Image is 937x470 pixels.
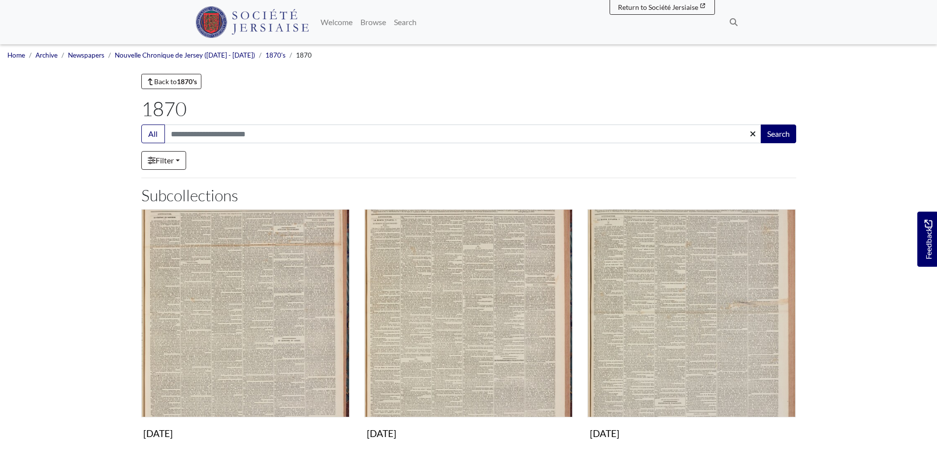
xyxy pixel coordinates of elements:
img: March 1870 [587,209,796,417]
img: Société Jersiaise [195,6,309,38]
a: Newspapers [68,51,104,59]
a: Welcome [317,12,356,32]
a: Search [390,12,420,32]
button: Search [761,125,796,143]
span: Feedback [922,219,934,259]
a: Archive [35,51,58,59]
div: Subcollection [580,209,803,458]
span: Return to Société Jersiaise [618,3,698,11]
h1: 1870 [141,97,796,121]
a: March 1870 [DATE] [587,209,796,443]
button: All [141,125,165,143]
a: Back to1870's [141,74,202,89]
a: Nouvelle Chronique de Jersey ([DATE] - [DATE]) [115,51,255,59]
a: January 1870 [DATE] [141,209,350,443]
a: Filter [141,151,186,170]
input: Search this collection... [164,125,762,143]
a: Browse [356,12,390,32]
div: Subcollection [134,209,357,458]
img: February 1870 [364,209,573,417]
span: 1870 [296,51,312,59]
a: February 1870 [DATE] [364,209,573,443]
a: Société Jersiaise logo [195,4,309,40]
a: 1870's [265,51,286,59]
a: Home [7,51,25,59]
a: Would you like to provide feedback? [917,212,937,267]
img: January 1870 [141,209,350,417]
h2: Subcollections [141,186,796,205]
strong: 1870's [177,77,197,86]
div: Subcollection [357,209,580,458]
